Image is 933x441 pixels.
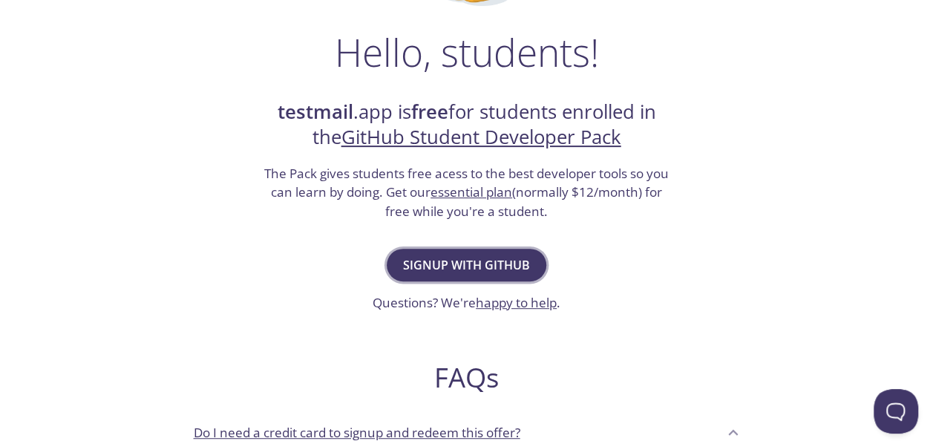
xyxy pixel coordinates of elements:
iframe: Help Scout Beacon - Open [874,389,918,434]
h2: FAQs [182,361,752,394]
h2: .app is for students enrolled in the [263,99,671,151]
strong: testmail [278,99,353,125]
button: Signup with GitHub [387,249,546,281]
a: GitHub Student Developer Pack [341,124,621,150]
h3: Questions? We're . [373,293,560,313]
strong: free [411,99,448,125]
span: Signup with GitHub [403,255,530,275]
a: essential plan [431,183,512,200]
h3: The Pack gives students free acess to the best developer tools so you can learn by doing. Get our... [263,164,671,221]
h1: Hello, students! [335,30,599,74]
a: happy to help [476,294,557,311]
